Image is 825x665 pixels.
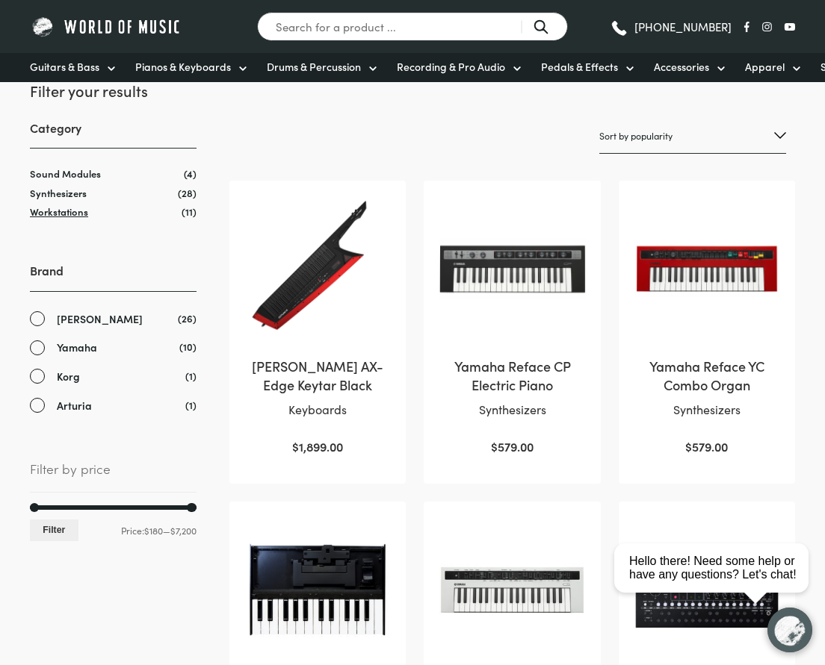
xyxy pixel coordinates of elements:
[57,368,80,385] span: Korg
[439,516,585,663] img: Yamaha Reface CS Synthesizer
[634,21,732,32] span: [PHONE_NUMBER]
[292,438,299,455] span: $
[267,59,361,75] span: Drums & Percussion
[745,59,785,75] span: Apparel
[397,59,505,75] span: Recording & Pro Audio
[144,524,163,537] span: $180
[292,438,343,455] bdi: 1,899.00
[244,400,391,419] p: Keyboards
[30,205,88,219] a: Workstations
[30,186,87,200] a: Synthesizers
[541,59,618,75] span: Pedals & Effects
[439,400,585,419] p: Synthesizers
[135,59,231,75] span: Pianos & Keyboards
[634,400,780,419] p: Synthesizers
[179,339,197,355] span: (10)
[182,205,197,218] span: (11)
[634,357,780,394] h2: Yamaha Reface YC Combo Organ
[178,310,197,326] span: (26)
[57,339,97,356] span: Yamaha
[439,196,585,457] a: Yamaha Reface CP Electric PianoSynthesizers $579.00
[57,397,92,414] span: Arturia
[185,368,197,384] span: (1)
[184,167,197,180] span: (4)
[257,12,568,41] input: Search for a product ...
[30,15,183,38] img: World of Music
[30,262,197,291] h3: Brand
[30,59,99,75] span: Guitars & Bass
[30,166,101,181] a: Sound Modules
[30,458,197,493] span: Filter by price
[439,357,585,394] h2: Yamaha Reface CP Electric Piano
[30,519,197,541] div: Price: —
[244,516,391,663] img: Roland Boutique K-25m Keyboard
[178,187,197,199] span: (28)
[654,59,709,75] span: Accessories
[634,196,780,457] a: Yamaha Reface YC Combo OrganSynthesizers $579.00
[244,196,391,342] img: Roland AX-EDGE
[30,339,197,356] a: Yamaha
[439,196,585,342] img: Yamaha Reface CP
[599,119,786,154] select: Shop order
[608,501,825,665] iframe: Chat with our support team
[30,262,197,413] div: Brand
[30,119,197,149] h3: Category
[634,196,780,342] img: Yamaha Reface YC Combo Organ
[244,357,391,394] h2: [PERSON_NAME] AX-Edge Keytar Black
[30,368,197,385] a: Korg
[57,310,143,328] span: [PERSON_NAME]
[30,310,197,328] a: [PERSON_NAME]
[610,16,732,38] a: [PHONE_NUMBER]
[170,524,197,537] span: $7,200
[30,397,197,414] a: Arturia
[30,80,197,101] h2: Filter your results
[30,519,78,541] button: Filter
[244,196,391,457] a: [PERSON_NAME] AX-Edge Keytar BlackKeyboards $1,899.00
[685,438,692,455] span: $
[491,438,534,455] bdi: 579.00
[185,397,197,413] span: (1)
[685,438,728,455] bdi: 579.00
[491,438,498,455] span: $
